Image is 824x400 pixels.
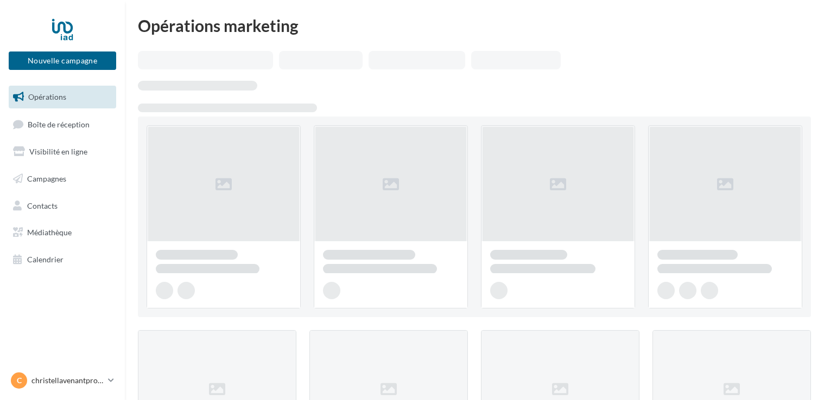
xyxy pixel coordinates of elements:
[31,375,104,386] p: christellavenantproimmo
[7,86,118,108] a: Opérations
[7,221,118,244] a: Médiathèque
[7,140,118,163] a: Visibilité en ligne
[138,17,811,34] div: Opérations marketing
[7,248,118,271] a: Calendrier
[9,51,116,70] button: Nouvelle campagne
[27,174,66,183] span: Campagnes
[27,201,58,210] span: Contacts
[29,147,87,156] span: Visibilité en ligne
[17,375,22,386] span: c
[7,113,118,136] a: Boîte de réception
[7,195,118,217] a: Contacts
[7,167,118,190] a: Campagnes
[28,92,66,101] span: Opérations
[9,370,116,391] a: c christellavenantproimmo
[27,228,72,237] span: Médiathèque
[28,119,90,128] span: Boîte de réception
[27,255,64,264] span: Calendrier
